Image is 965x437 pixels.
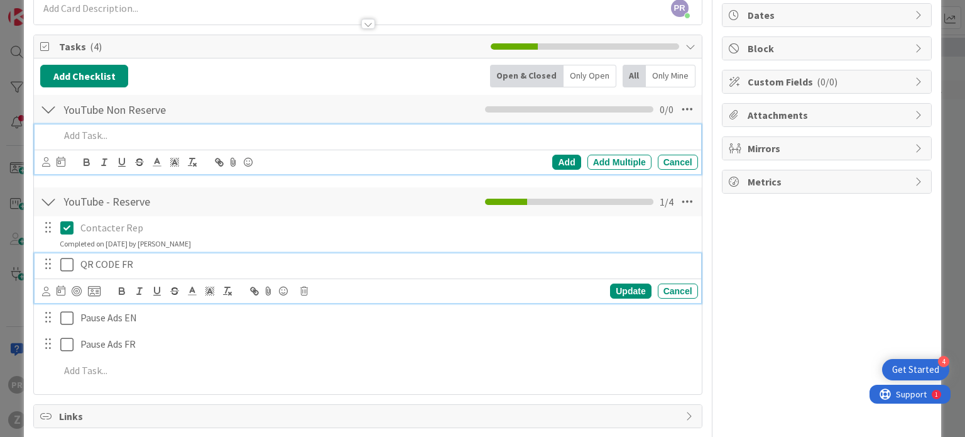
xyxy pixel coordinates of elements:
[882,359,949,380] div: Open Get Started checklist, remaining modules: 4
[660,194,673,209] span: 1 / 4
[660,102,673,117] span: 0 / 0
[490,65,564,87] div: Open & Closed
[90,40,102,53] span: ( 4 )
[892,363,939,376] div: Get Started
[552,155,581,170] div: Add
[59,39,484,54] span: Tasks
[658,155,698,170] div: Cancel
[817,75,837,88] span: ( 0/0 )
[80,257,693,272] p: QR CODE FR
[564,65,616,87] div: Only Open
[80,221,693,235] p: Contacter Rep
[748,41,908,56] span: Block
[748,141,908,156] span: Mirrors
[80,311,693,325] p: Pause Ads EN
[938,356,949,367] div: 4
[59,191,342,213] input: Add Checklist...
[748,8,908,23] span: Dates
[748,174,908,189] span: Metrics
[748,74,908,89] span: Custom Fields
[65,5,68,15] div: 1
[60,238,191,250] div: Completed on [DATE] by [PERSON_NAME]
[646,65,695,87] div: Only Mine
[748,108,908,123] span: Attachments
[610,284,651,299] div: Update
[26,2,57,17] span: Support
[587,155,652,170] div: Add Multiple
[40,65,128,87] button: Add Checklist
[658,284,698,299] div: Cancel
[59,409,679,424] span: Links
[59,98,342,121] input: Add Checklist...
[623,65,646,87] div: All
[80,337,693,351] p: Pause Ads FR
